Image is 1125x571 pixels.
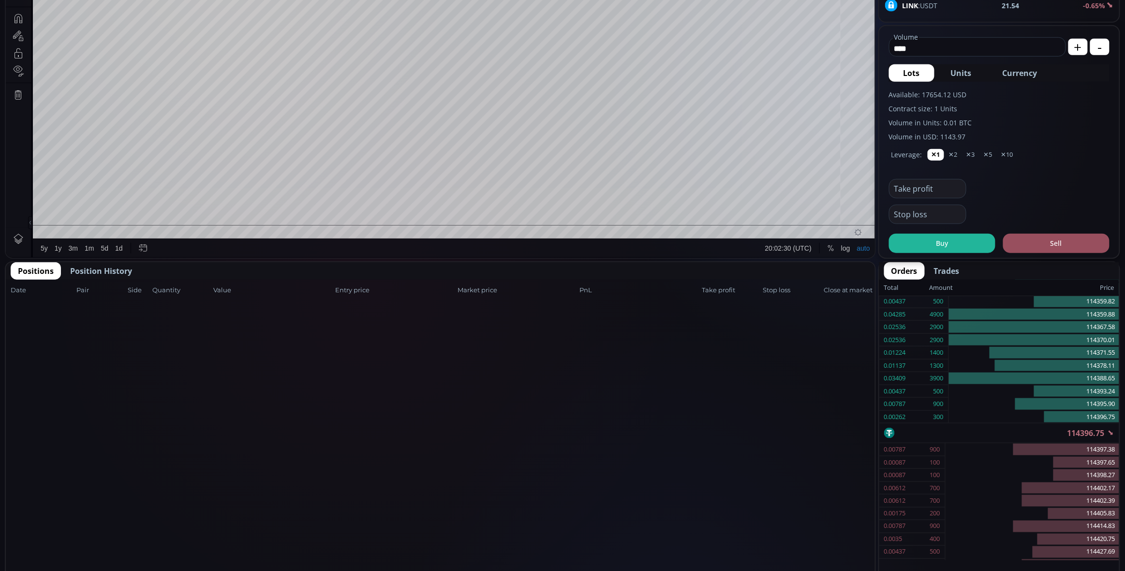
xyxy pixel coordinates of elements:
div: L [191,24,195,31]
div: 114396.75 [233,24,262,31]
div: 3m [63,424,72,432]
div: 0.00175 [884,508,906,520]
div: 114371.55 [949,346,1119,360]
div: 114367.58 [949,321,1119,334]
div: 1400 [930,346,944,359]
div: 0.00612 [884,495,906,507]
div: 0.00437 [884,546,906,558]
div: 5y [35,424,42,432]
span: Stop loss [763,285,821,295]
div: Toggle Percentage [818,419,832,437]
div: 0.01137 [884,360,906,372]
button: Positions [11,262,61,280]
div: 114359.82 [949,295,1119,308]
div: C [228,24,233,31]
div: Go to [130,419,145,437]
div: 0.00787 [884,520,906,533]
div: 0.04285 [884,308,906,321]
div: Indicators [180,5,210,13]
div: 2900 [930,334,944,346]
span: Trades [934,265,960,277]
div: 0.00787 [884,443,906,456]
span: Close at market [824,285,870,295]
div: 1y [49,424,56,432]
span: Value [213,285,333,295]
label: Contract size: 1 Units [889,104,1110,114]
span: Date [11,285,74,295]
div: 114388.65 [949,372,1119,385]
div: Compare [130,5,158,13]
div: 114311.97 [121,24,150,31]
div: Total [884,282,930,294]
div: 114405.83 [946,508,1119,521]
div: 0.00087 [884,469,906,481]
span: PnL [580,285,699,295]
button: ✕3 [962,149,979,161]
button: 20:02:30 (UTC) [756,419,809,437]
button: Position History [63,262,139,280]
button: Sell [1003,234,1110,253]
div: 300 [933,411,944,423]
b: LINK [903,1,918,10]
div: log [835,424,844,432]
div: 100 [930,469,940,481]
div: 1d [109,424,117,432]
div: 500 [933,295,944,308]
label: Volume in Units: 0.01 BTC [889,118,1110,128]
span: Market price [458,285,577,295]
div: 0.02536 [884,321,906,333]
button: Buy [889,234,995,253]
div: +84.79 (+0.07%) [265,24,312,31]
button: ✕5 [980,149,996,161]
div: Bitcoin [62,22,91,31]
div: Hide Drawings Toolbar [22,396,27,409]
div: 0.00262 [884,411,906,423]
span: Currency [1003,67,1037,79]
button: Orders [884,262,925,280]
span: 20:02:30 (UTC) [759,424,806,432]
span: Take profit [702,285,760,295]
span: Units [951,67,972,79]
button: Units [936,64,986,82]
div:  [9,129,16,138]
div: 3900 [930,372,944,385]
div: 114396.75 [949,411,1119,423]
div: 114427.69 [946,546,1119,559]
button: ✕10 [997,149,1017,161]
div: 400 [930,533,940,546]
button: Trades [927,262,967,280]
div: 500 [930,546,940,558]
div: 112656.27 [195,24,224,31]
b: -0.65% [1083,1,1106,10]
div: 114397.65 [946,456,1119,469]
div: 500 [933,385,944,398]
button: ✕1 [928,149,944,161]
div: 0.00437 [884,385,906,398]
div: 5d [95,424,103,432]
button: ✕2 [945,149,962,161]
div: 114414.83 [946,520,1119,533]
button: Currency [988,64,1052,82]
div: 114402.17 [946,482,1119,495]
button: - [1090,39,1110,55]
label: Leverage: [891,150,922,160]
div: 114359.88 [949,308,1119,321]
div: Amount [930,282,953,294]
div: 0.01224 [884,346,906,359]
label: Available: 17654.12 USD [889,90,1110,100]
div: 700 [930,495,940,507]
div: 0.00087 [884,456,906,469]
span: Entry price [336,285,455,295]
div: 900 [930,443,940,456]
div: 114396.75 [879,423,1119,443]
span: Lots [903,67,920,79]
span: Pair [76,285,125,295]
div: 114395.90 [949,398,1119,411]
span: Positions [18,265,54,277]
div: BTC [31,22,47,31]
div: 1D [47,22,62,31]
div: 0.00612 [884,482,906,495]
span: Orders [891,265,918,277]
div: Toggle Log Scale [832,419,848,437]
div: 0.00787 [884,398,906,410]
